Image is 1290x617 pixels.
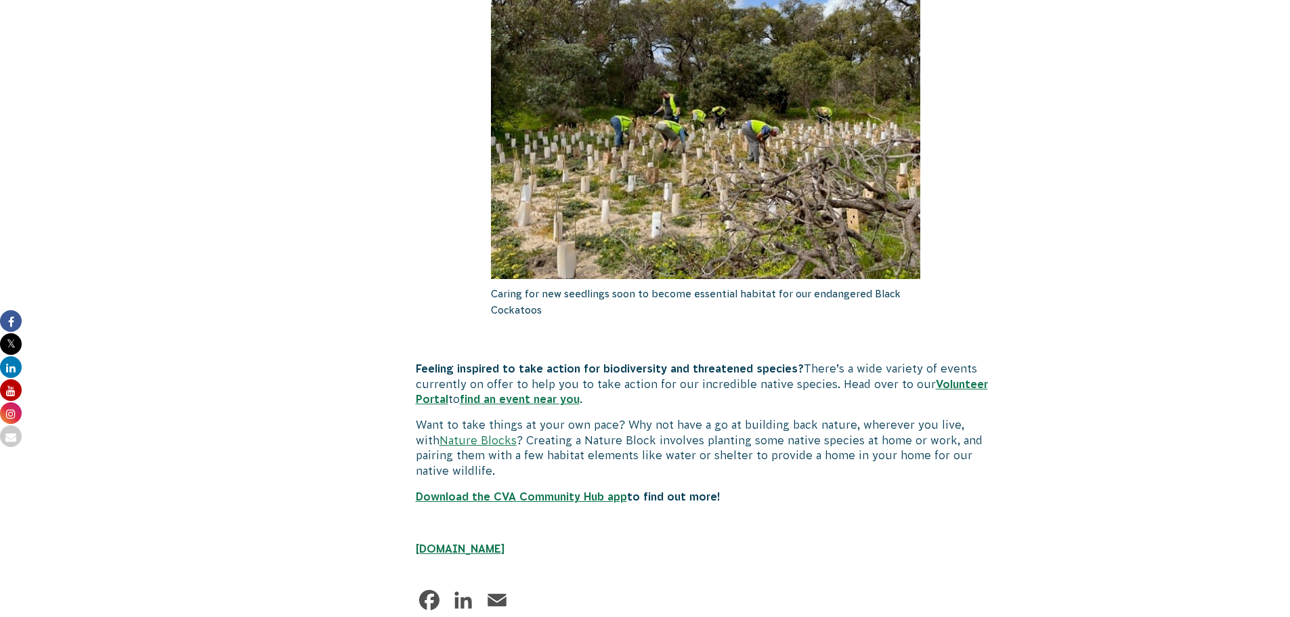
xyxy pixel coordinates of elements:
a: [DOMAIN_NAME] [416,542,504,555]
a: Facebook [416,587,443,614]
p: Want to take things at your own pace? Why not have a go at building back nature, wherever you liv... [416,417,997,478]
p: Caring for new seedlings soon to become essential habitat for our endangered Black Cockatoos [491,279,920,325]
a: find an event near you [460,393,580,405]
a: LinkedIn [450,587,477,614]
strong: Feeling inspired to take action for biodiversity and threatened species? [416,362,804,375]
a: Email [483,587,511,614]
a: Download the CVA Community Hub app [416,490,627,503]
p: There’s a wide variety of events currently on offer to help you to take action for our incredible... [416,361,997,406]
strong: to find out more! [416,490,721,503]
a: Nature Blocks [439,434,517,446]
a: Volunteer Portal [416,378,988,405]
